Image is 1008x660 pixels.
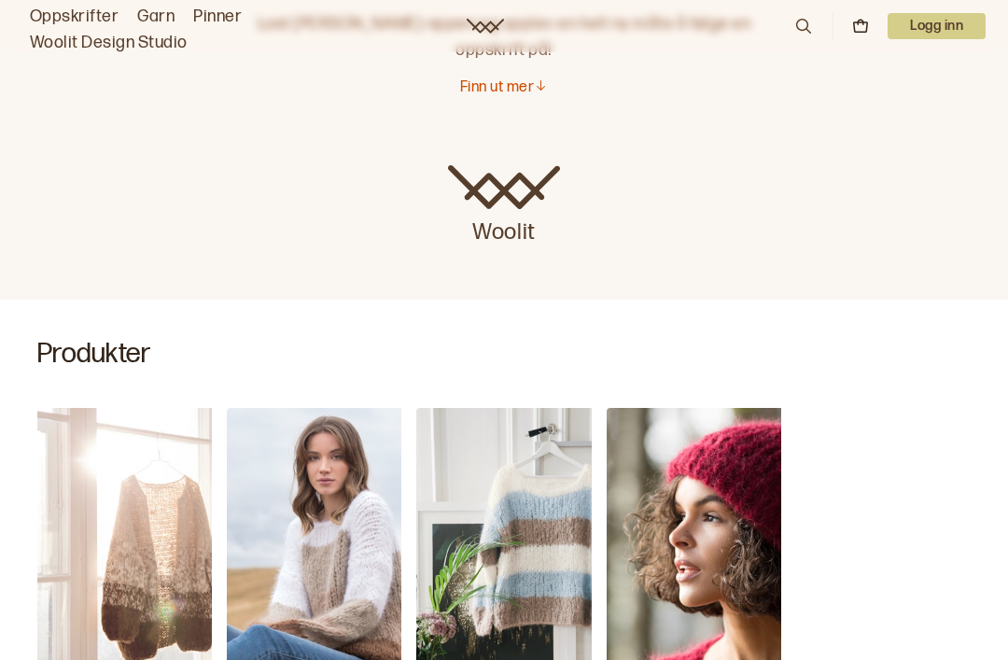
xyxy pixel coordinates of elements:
[30,30,188,56] a: Woolit Design Studio
[137,4,175,30] a: Garn
[193,4,242,30] a: Pinner
[460,78,534,98] p: Finn ut mer
[460,78,548,98] button: Finn ut mer
[467,19,504,34] a: Woolit
[448,210,560,247] p: Woolit
[30,4,119,30] a: Oppskrifter
[888,13,986,39] p: Logg inn
[888,13,986,39] button: User dropdown
[448,165,560,247] a: Woolit
[448,165,560,210] img: Woolit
